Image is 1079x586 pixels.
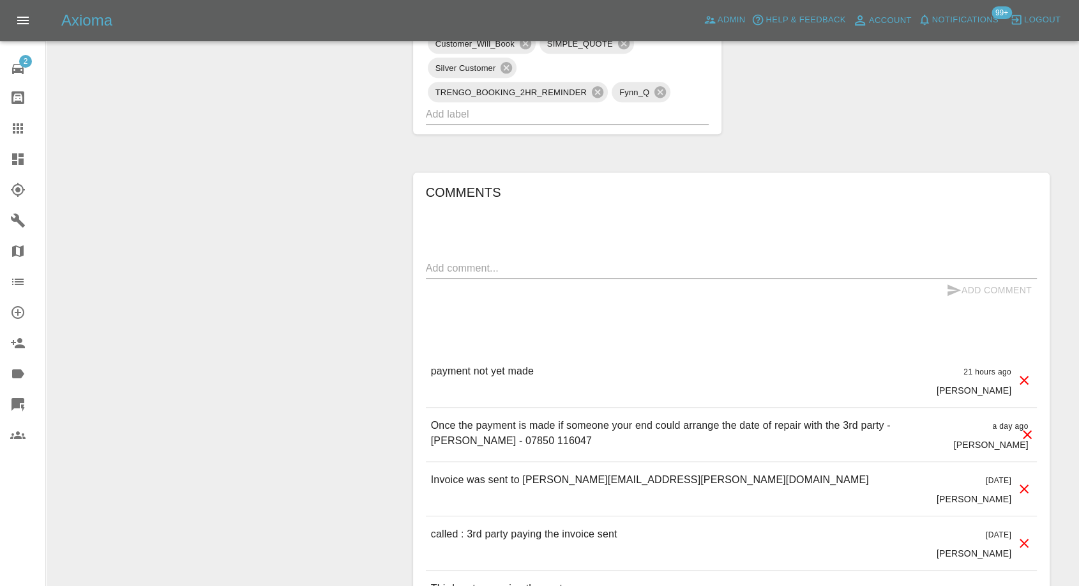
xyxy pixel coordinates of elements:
div: SIMPLE_QUOTE [539,33,634,54]
h5: Axioma [61,10,112,31]
div: Fynn_Q [612,82,670,102]
span: Notifications [932,13,999,27]
p: payment not yet made [431,364,534,379]
button: Notifications [915,10,1002,30]
p: [PERSON_NAME] [953,438,1028,451]
span: TRENGO_BOOKING_2HR_REMINDER [428,85,594,100]
p: [PERSON_NAME] [937,547,1011,560]
p: Invoice was sent to [PERSON_NAME][EMAIL_ADDRESS][PERSON_NAME][DOMAIN_NAME] [431,472,869,488]
a: Account [849,10,915,31]
span: Admin [718,13,746,27]
span: Customer_Will_Book [428,36,522,51]
div: Customer_Will_Book [428,33,536,54]
span: Fynn_Q [612,85,657,100]
h6: Comments [426,182,1037,203]
p: [PERSON_NAME] [937,384,1011,397]
button: Logout [1007,10,1064,30]
span: SIMPLE_QUOTE [539,36,621,51]
span: a day ago [992,422,1028,431]
input: Add label [426,104,674,124]
span: [DATE] [986,476,1011,485]
span: Logout [1024,13,1060,27]
p: called : 3rd party paying the invoice sent [431,527,617,542]
button: Open drawer [8,5,38,36]
span: [DATE] [986,530,1011,539]
a: Admin [700,10,749,30]
button: Help & Feedback [748,10,849,30]
div: TRENGO_BOOKING_2HR_REMINDER [428,82,608,102]
span: Silver Customer [428,61,504,75]
span: 99+ [992,6,1012,19]
span: 21 hours ago [963,367,1011,376]
p: Once the payment is made if someone your end could arrange the date of repair with the 3rd party ... [431,418,944,449]
span: Help & Feedback [766,13,845,27]
p: [PERSON_NAME] [937,493,1011,505]
span: Account [869,13,912,28]
div: Silver Customer [428,58,517,78]
span: 2 [19,55,32,68]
